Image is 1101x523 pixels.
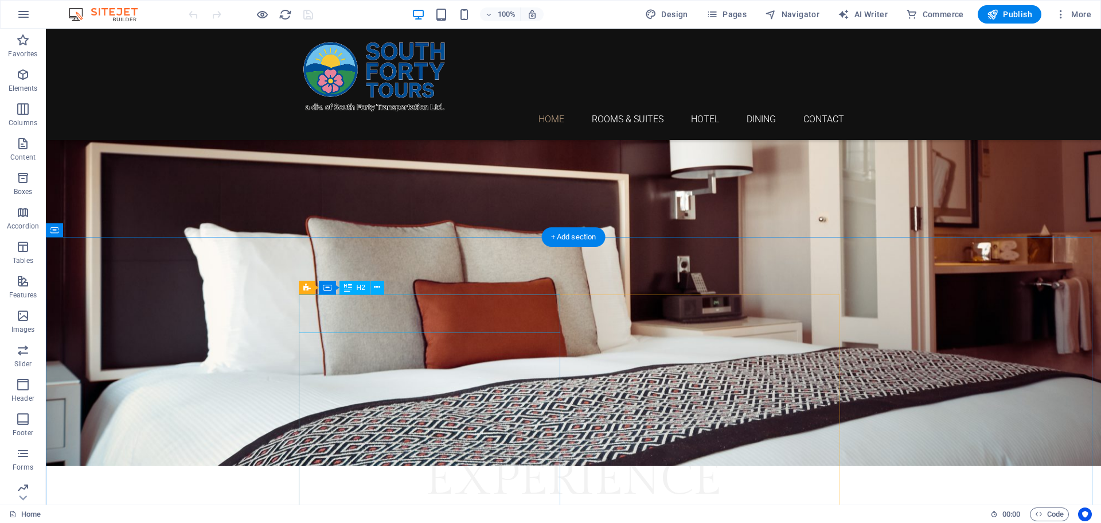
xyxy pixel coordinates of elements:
[1030,507,1069,521] button: Code
[838,9,888,20] span: AI Writer
[1078,507,1092,521] button: Usercentrics
[1010,510,1012,518] span: :
[641,5,693,24] button: Design
[14,187,33,196] p: Boxes
[1002,507,1020,521] span: 00 00
[990,507,1021,521] h6: Session time
[13,463,33,472] p: Forms
[702,5,751,24] button: Pages
[480,7,521,21] button: 100%
[760,5,824,24] button: Navigator
[9,118,37,127] p: Columns
[13,256,33,265] p: Tables
[9,84,38,93] p: Elements
[901,5,969,24] button: Commerce
[8,49,37,59] p: Favorites
[497,7,516,21] h6: 100%
[7,222,39,231] p: Accordion
[527,9,537,20] i: On resize automatically adjust zoom level to fit chosen device.
[1055,9,1091,20] span: More
[987,9,1032,20] span: Publish
[1035,507,1064,521] span: Code
[11,394,34,403] p: Header
[645,9,688,20] span: Design
[66,7,152,21] img: Editor Logo
[357,284,365,291] span: H2
[978,5,1041,24] button: Publish
[765,9,819,20] span: Navigator
[833,5,892,24] button: AI Writer
[14,359,32,369] p: Slider
[46,29,1101,505] iframe: To enrich screen reader interactions, please activate Accessibility in Grammarly extension settings
[10,153,36,162] p: Content
[9,507,41,521] a: Click to cancel selection. Double-click to open Pages
[11,325,35,334] p: Images
[279,8,292,21] i: Reload page
[1051,5,1096,24] button: More
[255,7,269,21] button: Click here to leave preview mode and continue editing
[278,7,292,21] button: reload
[906,9,964,20] span: Commerce
[13,428,33,437] p: Footer
[706,9,747,20] span: Pages
[9,290,37,300] p: Features
[641,5,693,24] div: Design (Ctrl+Alt+Y)
[542,227,606,247] div: + Add section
